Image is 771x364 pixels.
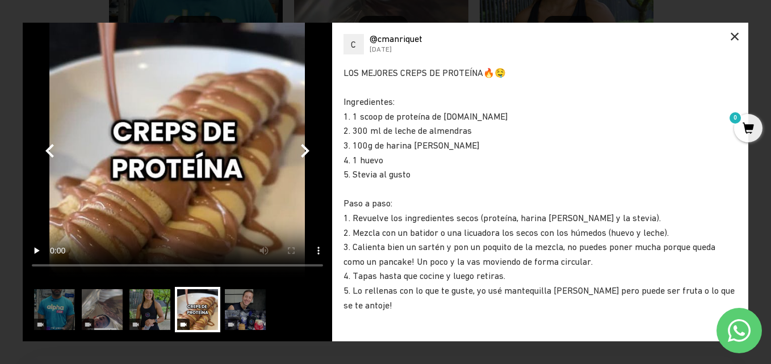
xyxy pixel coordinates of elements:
[175,287,220,332] img: User picture
[343,34,364,54] div: C
[36,137,64,164] button: Previous (Left arrow key)
[343,269,737,283] div: 4. ⁠Tapas hasta que cocine y luego retiras.
[343,240,737,269] div: 3. ⁠Calienta bien un sartén y pon un poquito de la mezcla, no puedes poner mucha porque queda com...
[728,111,742,125] mark: 0
[223,287,268,332] img: User picture
[343,167,737,182] div: 5. ⁠Stevia al gusto
[343,283,737,312] div: 5. ⁠Lo rellenas con lo que te guste, yo usé mantequilla [PERSON_NAME] pero puede ser fruta o lo q...
[343,211,737,226] div: 1. Revuelve los ingredientes secos (proteína, harina [PERSON_NAME] y la stevia).
[343,124,737,138] div: 2. ⁠300 ml de leche de almendras
[343,196,737,211] div: Paso a paso:
[346,45,737,53] div: [DATE]
[343,109,737,124] div: 1. 1 scoop de proteína de [DOMAIN_NAME]
[721,23,748,50] div: ×
[734,123,762,136] a: 0
[343,153,737,168] div: 4. ⁠1 huevo
[32,287,77,332] img: User picture
[343,226,737,240] div: 2. ⁠Mezcla con un batidor o una licuadora los secos con los húmedos (huevo y leche).
[370,33,422,44] span: @cmanriquet
[127,287,173,332] img: User picture
[343,66,737,81] div: LOS MEJORES CREPS DE PROTEÍNA🔥🤤
[291,137,319,164] button: Next (Right arrow key)
[79,287,125,332] img: User picture
[343,312,737,341] div: 6. Para la salsa solo debes mezclar una scoop de proteína, yo usé la de chocolate de [DOMAIN_NAME...
[343,95,737,109] div: Ingredientes:
[343,138,737,153] div: 3. ⁠100g de harina [PERSON_NAME]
